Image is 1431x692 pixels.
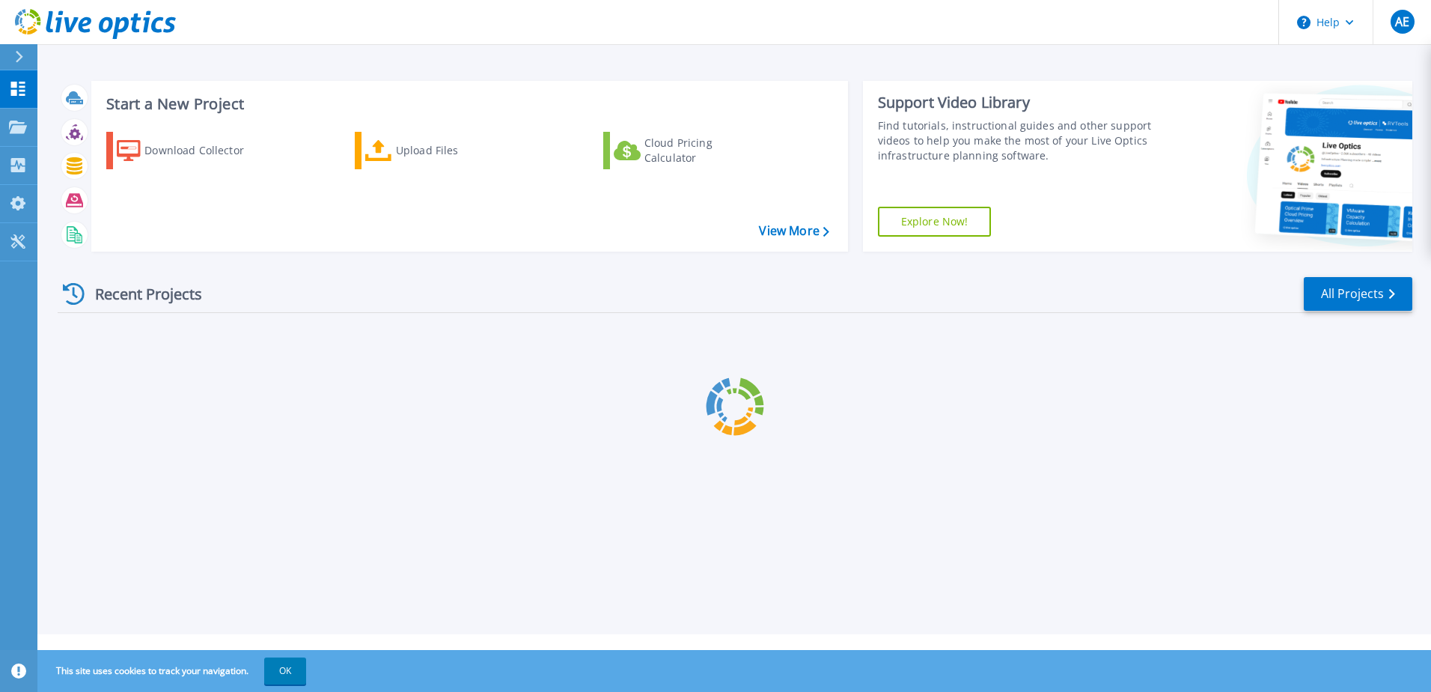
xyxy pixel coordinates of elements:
div: Find tutorials, instructional guides and other support videos to help you make the most of your L... [878,118,1158,163]
button: OK [264,658,306,685]
a: Cloud Pricing Calculator [603,132,770,169]
h3: Start a New Project [106,96,829,112]
div: Upload Files [396,136,516,166]
a: View More [759,224,829,238]
div: Support Video Library [878,93,1158,112]
div: Cloud Pricing Calculator [644,136,764,166]
div: Download Collector [144,136,264,166]
div: Recent Projects [58,276,222,312]
a: Upload Files [355,132,522,169]
span: This site uses cookies to track your navigation. [41,658,306,685]
a: Explore Now! [878,207,992,237]
a: All Projects [1304,277,1412,311]
span: AE [1395,16,1409,28]
a: Download Collector [106,132,273,169]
